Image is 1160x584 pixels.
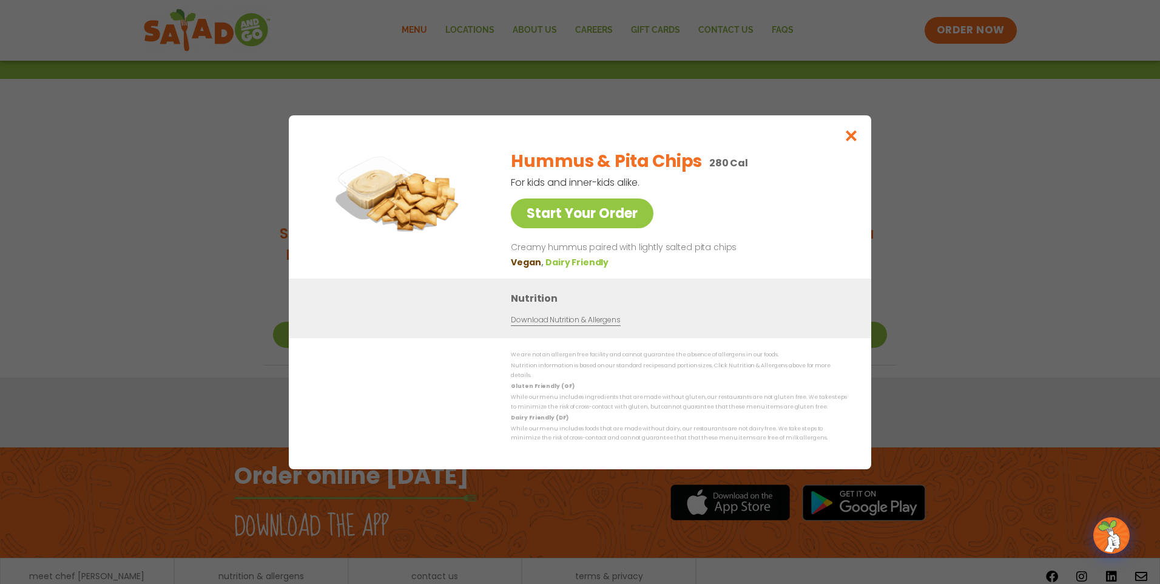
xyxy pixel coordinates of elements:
[1094,518,1128,552] img: wpChatIcon
[511,314,620,325] a: Download Nutrition & Allergens
[511,361,847,380] p: Nutrition information is based on our standard recipes and portion sizes. Click Nutrition & Aller...
[511,350,847,359] p: We are not an allergen free facility and cannot guarantee the absence of allergens in our foods.
[832,115,871,156] button: Close modal
[511,413,568,421] strong: Dairy Friendly (DF)
[511,240,842,255] p: Creamy hummus paired with lightly salted pita chips
[709,155,748,171] p: 280 Cal
[316,140,486,253] img: Featured product photo for Hummus & Pita Chips
[511,424,847,443] p: While our menu includes foods that are made without dairy, our restaurants are not dairy free. We...
[511,199,653,228] a: Start Your Order
[511,149,702,174] h2: Hummus & Pita Chips
[545,256,611,268] li: Dairy Friendly
[511,256,545,268] li: Vegan
[511,382,574,390] strong: Gluten Friendly (GF)
[511,290,853,305] h3: Nutrition
[511,393,847,412] p: While our menu includes ingredients that are made without gluten, our restaurants are not gluten ...
[511,175,784,190] p: For kids and inner-kids alike.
